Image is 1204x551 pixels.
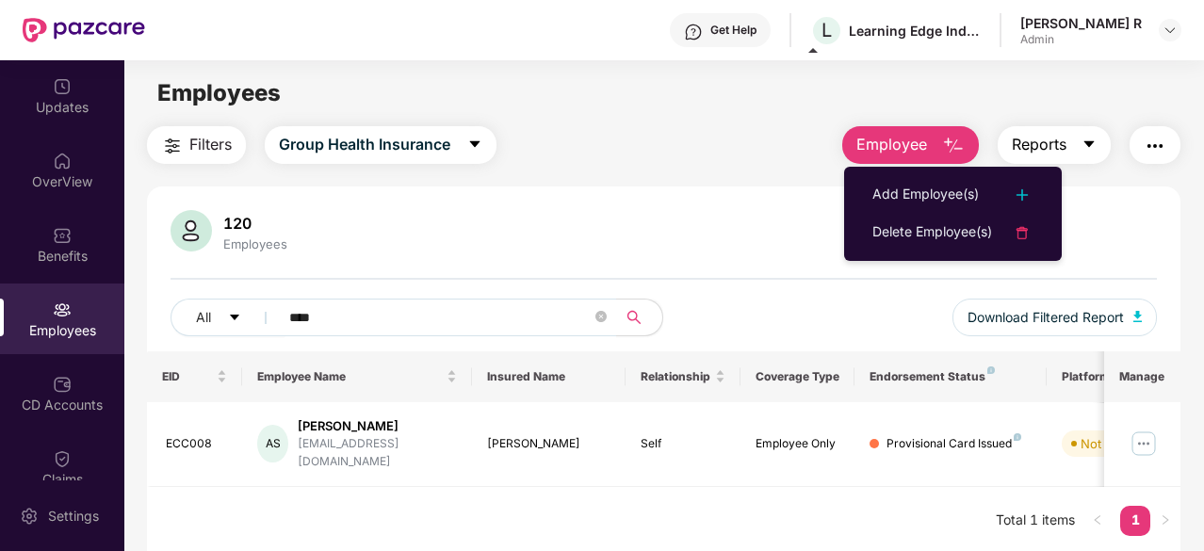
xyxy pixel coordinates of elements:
div: [EMAIL_ADDRESS][DOMAIN_NAME] [298,435,457,471]
span: close-circle [595,309,607,327]
th: Employee Name [242,351,472,402]
button: Filters [147,126,246,164]
img: svg+xml;base64,PHN2ZyBpZD0iSGVscC0zMngzMiIgeG1sbnM9Imh0dHA6Ly93d3cudzMub3JnLzIwMDAvc3ZnIiB3aWR0aD... [684,23,703,41]
span: L [822,19,832,41]
div: [PERSON_NAME] R [1020,14,1142,32]
span: right [1160,514,1171,526]
img: svg+xml;base64,PHN2ZyB4bWxucz0iaHR0cDovL3d3dy53My5vcmcvMjAwMC9zdmciIHdpZHRoPSIyNCIgaGVpZ2h0PSIyNC... [1011,221,1033,244]
button: Allcaret-down [171,299,285,336]
a: 1 [1120,506,1150,534]
span: Employee Name [257,369,443,384]
div: [PERSON_NAME] [298,417,457,435]
button: right [1150,506,1180,536]
span: Reports [1012,133,1066,156]
div: Self [641,435,725,453]
button: Employee [842,126,979,164]
span: All [196,307,211,328]
div: 120 [220,214,291,233]
img: svg+xml;base64,PHN2ZyB4bWxucz0iaHR0cDovL3d3dy53My5vcmcvMjAwMC9zdmciIHhtbG5zOnhsaW5rPSJodHRwOi8vd3... [1133,311,1143,322]
div: Platform Status [1062,369,1165,384]
img: manageButton [1129,429,1159,459]
img: svg+xml;base64,PHN2ZyBpZD0iRW1wbG95ZWVzIiB4bWxucz0iaHR0cDovL3d3dy53My5vcmcvMjAwMC9zdmciIHdpZHRoPS... [53,300,72,319]
span: Employee [856,133,927,156]
th: Manage [1104,351,1180,402]
span: Employees [157,79,281,106]
img: svg+xml;base64,PHN2ZyBpZD0iVXBkYXRlZCIgeG1sbnM9Imh0dHA6Ly93d3cudzMub3JnLzIwMDAvc3ZnIiB3aWR0aD0iMj... [53,77,72,96]
div: Add Employee(s) [872,184,979,206]
div: Not Verified [1081,434,1149,453]
img: svg+xml;base64,PHN2ZyB4bWxucz0iaHR0cDovL3d3dy53My5vcmcvMjAwMC9zdmciIHdpZHRoPSIyNCIgaGVpZ2h0PSIyNC... [1144,135,1166,157]
img: svg+xml;base64,PHN2ZyBpZD0iQ2xhaW0iIHhtbG5zPSJodHRwOi8vd3d3LnczLm9yZy8yMDAwL3N2ZyIgd2lkdGg9IjIwIi... [53,449,72,468]
li: Next Page [1150,506,1180,536]
span: Filters [189,133,232,156]
img: svg+xml;base64,PHN2ZyB4bWxucz0iaHR0cDovL3d3dy53My5vcmcvMjAwMC9zdmciIHdpZHRoPSIyNCIgaGVpZ2h0PSIyNC... [1011,184,1033,206]
div: Learning Edge India Private Limited [849,22,981,40]
th: Coverage Type [740,351,855,402]
div: Get Help [710,23,757,38]
th: Relationship [626,351,740,402]
span: caret-down [1082,137,1097,154]
span: search [616,310,653,325]
div: Employee Only [756,435,840,453]
img: svg+xml;base64,PHN2ZyBpZD0iQ0RfQWNjb3VudHMiIGRhdGEtbmFtZT0iQ0QgQWNjb3VudHMiIHhtbG5zPSJodHRwOi8vd3... [53,375,72,394]
li: 1 [1120,506,1150,536]
img: svg+xml;base64,PHN2ZyBpZD0iSG9tZSIgeG1sbnM9Imh0dHA6Ly93d3cudzMub3JnLzIwMDAvc3ZnIiB3aWR0aD0iMjAiIG... [53,152,72,170]
div: ECC008 [166,435,228,453]
img: svg+xml;base64,PHN2ZyB4bWxucz0iaHR0cDovL3d3dy53My5vcmcvMjAwMC9zdmciIHdpZHRoPSI4IiBoZWlnaHQ9IjgiIH... [987,366,995,374]
li: Total 1 items [996,506,1075,536]
div: Delete Employee(s) [872,221,992,244]
button: Group Health Insurancecaret-down [265,126,496,164]
div: Provisional Card Issued [887,435,1021,453]
img: svg+xml;base64,PHN2ZyBpZD0iU2V0dGluZy0yMHgyMCIgeG1sbnM9Imh0dHA6Ly93d3cudzMub3JnLzIwMDAvc3ZnIiB3aW... [20,507,39,526]
button: Reportscaret-down [998,126,1111,164]
img: svg+xml;base64,PHN2ZyB4bWxucz0iaHR0cDovL3d3dy53My5vcmcvMjAwMC9zdmciIHhtbG5zOnhsaW5rPSJodHRwOi8vd3... [942,135,965,157]
img: svg+xml;base64,PHN2ZyBpZD0iRHJvcGRvd24tMzJ4MzIiIHhtbG5zPSJodHRwOi8vd3d3LnczLm9yZy8yMDAwL3N2ZyIgd2... [1163,23,1178,38]
img: New Pazcare Logo [23,18,145,42]
div: [PERSON_NAME] [487,435,610,453]
button: search [616,299,663,336]
span: Download Filtered Report [968,307,1124,328]
span: EID [162,369,214,384]
div: Endorsement Status [870,369,1031,384]
div: AS [257,425,288,462]
span: left [1092,514,1103,526]
img: svg+xml;base64,PHN2ZyBpZD0iQmVuZWZpdHMiIHhtbG5zPSJodHRwOi8vd3d3LnczLm9yZy8yMDAwL3N2ZyIgd2lkdGg9Ij... [53,226,72,245]
img: svg+xml;base64,PHN2ZyB4bWxucz0iaHR0cDovL3d3dy53My5vcmcvMjAwMC9zdmciIHdpZHRoPSIyNCIgaGVpZ2h0PSIyNC... [161,135,184,157]
div: Employees [220,236,291,251]
span: close-circle [595,311,607,322]
div: Settings [42,507,105,526]
span: caret-down [228,311,241,326]
span: Relationship [641,369,711,384]
span: caret-down [467,137,482,154]
div: Admin [1020,32,1142,47]
img: svg+xml;base64,PHN2ZyB4bWxucz0iaHR0cDovL3d3dy53My5vcmcvMjAwMC9zdmciIHdpZHRoPSI4IiBoZWlnaHQ9IjgiIH... [1014,433,1021,441]
li: Previous Page [1082,506,1113,536]
th: EID [147,351,243,402]
span: Group Health Insurance [279,133,450,156]
button: left [1082,506,1113,536]
th: Insured Name [472,351,626,402]
img: svg+xml;base64,PHN2ZyB4bWxucz0iaHR0cDovL3d3dy53My5vcmcvMjAwMC9zdmciIHhtbG5zOnhsaW5rPSJodHRwOi8vd3... [171,210,212,251]
button: Download Filtered Report [952,299,1158,336]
